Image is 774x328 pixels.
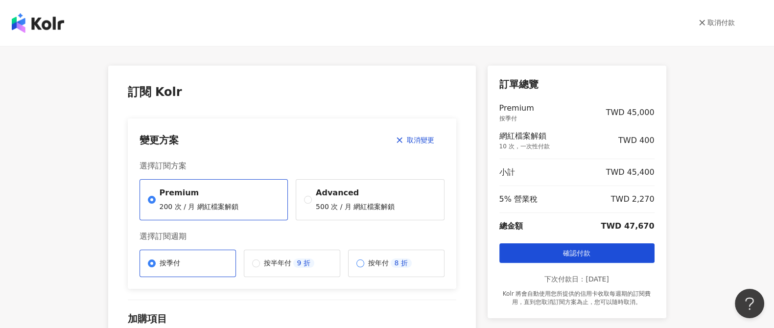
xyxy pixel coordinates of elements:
p: 200 次 / 月 網紅檔案解鎖 [160,202,238,212]
p: TWD 2,270 [611,194,655,205]
span: 確認付款 [563,249,590,257]
button: 取消變更 [386,130,445,150]
p: 5% 營業稅 [499,194,538,205]
a: 取消付款 [699,18,735,28]
iframe: Help Scout Beacon - Open [735,289,764,318]
span: 取消變更 [407,136,434,144]
p: TWD 400 [618,135,655,146]
p: 網紅檔案解鎖 [499,131,550,141]
p: 總金額 [499,221,523,232]
p: Premium [499,103,534,114]
p: 訂閱 Kolr [128,85,456,99]
p: 按季付 [499,115,534,123]
img: logo [12,13,64,33]
p: 選擇訂閱週期 [140,231,445,242]
p: 按季付 [160,258,180,268]
p: 10 次，一次性付款 [499,142,550,151]
p: 小計 [499,167,515,178]
p: Premium [160,187,238,198]
p: 變更方案 [140,133,179,147]
p: Kolr 將會自動使用您所提供的信用卡收取每週期的訂閱費用，直到您取消訂閱方案為止，您可以隨時取消。 [499,290,655,306]
p: 按半年付 [264,258,291,268]
p: 下次付款日：[DATE] [499,275,655,284]
p: 加購項目 [128,312,456,326]
p: Advanced [316,187,395,198]
p: 按年付 [368,258,389,268]
p: TWD 45,400 [606,167,655,178]
p: TWD 47,670 [601,221,654,232]
button: 確認付款 [499,243,655,263]
p: 8 折 [391,258,412,268]
p: 500 次 / 月 網紅檔案解鎖 [316,202,395,212]
p: TWD 45,000 [606,107,655,118]
p: 選擇訂閱方案 [140,161,445,171]
p: 9 折 [293,258,314,268]
p: 訂單總覽 [499,77,655,91]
